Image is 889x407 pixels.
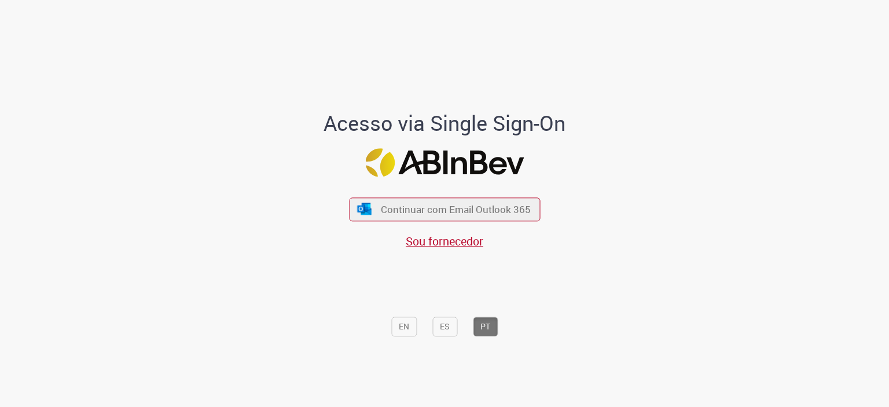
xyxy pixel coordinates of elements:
[381,203,531,216] span: Continuar com Email Outlook 365
[365,149,524,177] img: Logo ABInBev
[432,317,457,337] button: ES
[349,197,540,221] button: ícone Azure/Microsoft 360 Continuar com Email Outlook 365
[473,317,498,337] button: PT
[284,112,605,135] h1: Acesso via Single Sign-On
[406,233,483,249] a: Sou fornecedor
[391,317,417,337] button: EN
[357,203,373,215] img: ícone Azure/Microsoft 360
